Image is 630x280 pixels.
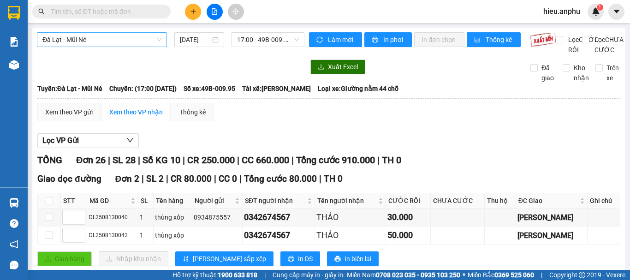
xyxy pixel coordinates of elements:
button: printerIn phơi [364,32,412,47]
span: hieu.anphu [536,6,588,17]
div: 1 [140,212,152,222]
div: thùng xốp [155,212,191,222]
span: In DS [298,254,313,264]
img: warehouse-icon [9,60,19,70]
strong: 0708 023 035 - 0935 103 250 [376,271,460,279]
div: 0934875557 [194,212,241,222]
div: 30.000 [387,211,429,224]
span: printer [334,256,341,263]
img: solution-icon [9,37,19,47]
button: plus [185,4,201,20]
span: question-circle [10,219,18,228]
td: ĐL2508130042 [87,226,138,244]
span: Tổng cước 80.000 [244,173,317,184]
span: Thống kê [486,35,513,45]
span: copyright [579,272,585,278]
span: Tên người nhận [317,196,376,206]
span: Số KG 10 [143,155,180,166]
span: Loại xe: Giường nằm 44 chỗ [318,83,398,94]
span: Chuyến: (17:00 [DATE]) [109,83,177,94]
span: Người gửi [195,196,233,206]
span: Miền Nam [347,270,460,280]
span: | [264,270,266,280]
div: THẢO [316,229,384,242]
span: sort-ascending [183,256,189,263]
span: In biên lai [345,254,371,264]
span: | [237,155,239,166]
span: | [239,173,242,184]
th: STT [61,193,87,209]
div: 0342674567 [244,211,313,224]
span: download [318,64,324,71]
span: CC 660.000 [242,155,289,166]
button: sort-ascending[PERSON_NAME] sắp xếp [175,251,273,266]
span: TH 0 [382,155,401,166]
td: 0342674567 [243,209,315,226]
td: THẢO [315,209,386,226]
span: Hỗ trợ kỹ thuật: [172,270,257,280]
span: Cung cấp máy in - giấy in: [273,270,345,280]
td: 0342674567 [243,226,315,244]
span: Đơn 26 [76,155,106,166]
span: | [214,173,216,184]
button: syncLàm mới [309,32,362,47]
span: | [108,155,110,166]
img: icon-new-feature [592,7,600,16]
div: ĐL2508130042 [89,231,137,240]
button: Lọc VP Gửi [37,133,139,148]
img: logo-vxr [8,6,20,20]
span: message [10,261,18,269]
span: In phơi [383,35,404,45]
div: thùng xốp [155,230,191,240]
span: down [126,137,134,144]
th: Tên hàng [154,193,193,209]
span: 1 [598,4,601,11]
span: Lọc CHƯA CƯỚC [591,35,625,55]
span: | [138,155,140,166]
th: SL [138,193,154,209]
img: 9k= [530,32,556,47]
span: TH 0 [324,173,343,184]
span: CC 0 [219,173,237,184]
div: Xem theo VP gửi [45,107,93,117]
span: caret-down [612,7,621,16]
div: THẢO [316,211,384,224]
button: In đơn chọn [414,32,464,47]
button: caret-down [608,4,624,20]
span: Lọc VP Gửi [42,135,79,146]
span: Lọc CƯỚC RỒI [565,35,600,55]
span: | [541,270,542,280]
span: Kho nhận [570,63,593,83]
button: aim [228,4,244,20]
div: [PERSON_NAME] [517,212,586,223]
span: CR 250.000 [187,155,235,166]
span: file-add [211,8,218,15]
span: Mã GD [89,196,129,206]
th: CƯỚC RỒI [386,193,431,209]
span: | [142,173,144,184]
sup: 1 [597,4,603,11]
div: ĐL2508130040 [89,213,137,222]
span: Số xe: 49B-009.95 [184,83,235,94]
span: printer [288,256,294,263]
span: TỔNG [37,155,62,166]
span: aim [232,8,239,15]
span: | [291,155,294,166]
span: | [183,155,185,166]
b: Tuyến: Đà Lạt - Mũi Né [37,85,102,92]
span: sync [316,36,324,44]
span: Làm mới [328,35,355,45]
div: [PERSON_NAME] [517,230,586,241]
span: notification [10,240,18,249]
span: ⚪️ [463,273,465,277]
th: CHƯA CƯỚC [431,193,485,209]
td: THẢO [315,226,386,244]
span: Xuất Excel [328,62,358,72]
div: 0342674567 [244,229,313,242]
button: printerIn biên lai [327,251,379,266]
span: [PERSON_NAME] sắp xếp [193,254,266,264]
span: Đã giao [538,63,558,83]
div: Thống kê [179,107,206,117]
span: Giao dọc đường [37,173,101,184]
span: | [166,173,168,184]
